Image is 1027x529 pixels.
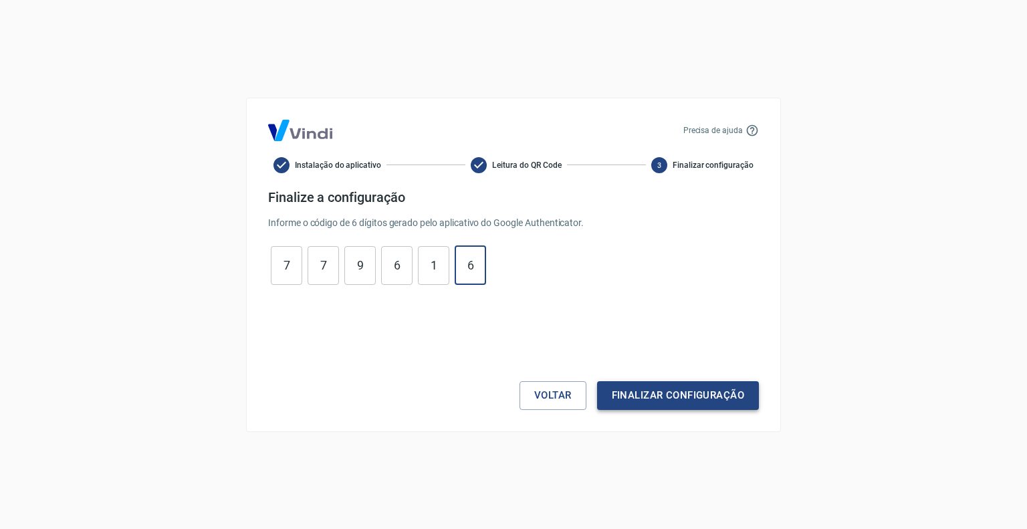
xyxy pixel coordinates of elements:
[657,161,661,169] text: 3
[295,159,381,171] span: Instalação do aplicativo
[520,381,586,409] button: Voltar
[597,381,759,409] button: Finalizar configuração
[268,216,759,230] p: Informe o código de 6 dígitos gerado pelo aplicativo do Google Authenticator.
[268,120,332,141] img: Logo Vind
[268,189,759,205] h4: Finalize a configuração
[492,159,561,171] span: Leitura do QR Code
[673,159,754,171] span: Finalizar configuração
[683,124,743,136] p: Precisa de ajuda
